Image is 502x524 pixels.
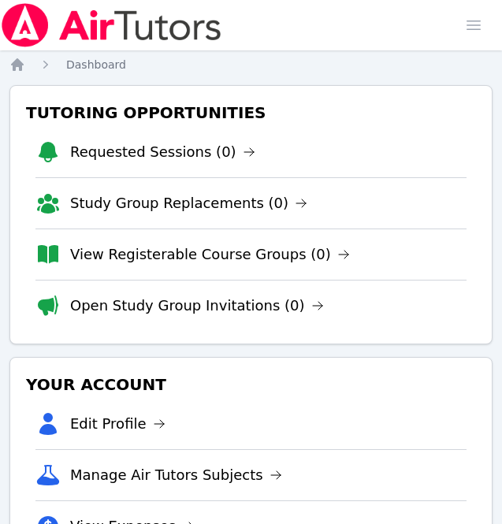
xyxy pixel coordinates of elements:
[70,413,165,435] a: Edit Profile
[70,243,350,266] a: View Registerable Course Groups (0)
[66,57,126,72] a: Dashboard
[70,192,307,214] a: Study Group Replacements (0)
[9,57,493,72] nav: Breadcrumb
[70,464,282,486] a: Manage Air Tutors Subjects
[70,295,324,317] a: Open Study Group Invitations (0)
[23,370,479,399] h3: Your Account
[23,98,479,127] h3: Tutoring Opportunities
[70,141,255,163] a: Requested Sessions (0)
[66,58,126,71] span: Dashboard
